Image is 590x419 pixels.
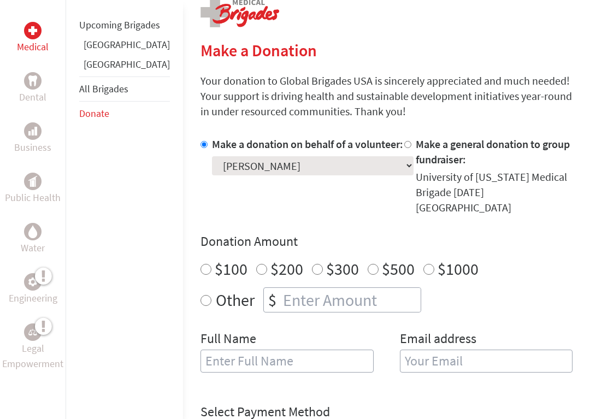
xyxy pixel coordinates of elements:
a: All Brigades [79,82,128,95]
label: Email address [400,330,476,350]
a: EngineeringEngineering [9,273,57,306]
a: Donate [79,107,109,120]
label: $100 [215,258,247,279]
img: Public Health [28,176,37,187]
li: Upcoming Brigades [79,13,170,37]
div: Business [24,122,42,140]
li: All Brigades [79,76,170,102]
a: BusinessBusiness [14,122,51,155]
h2: Make a Donation [200,40,573,60]
img: Legal Empowerment [28,329,37,335]
a: WaterWater [21,223,45,256]
label: $500 [382,258,415,279]
label: $300 [326,258,359,279]
h4: Donation Amount [200,233,573,250]
label: Full Name [200,330,256,350]
div: Public Health [24,173,42,190]
div: $ [264,288,281,312]
p: Public Health [5,190,61,205]
label: Make a general donation to group fundraiser: [416,137,570,166]
input: Your Email [400,350,573,373]
p: Medical [17,39,49,55]
img: Water [28,225,37,238]
p: Water [21,240,45,256]
p: Legal Empowerment [2,341,63,371]
label: $1000 [438,258,479,279]
img: Engineering [28,278,37,286]
p: Your donation to Global Brigades USA is sincerely appreciated and much needed! Your support is dr... [200,73,573,119]
div: Water [24,223,42,240]
div: Medical [24,22,42,39]
input: Enter Full Name [200,350,374,373]
a: Upcoming Brigades [79,19,160,31]
li: Panama [79,57,170,76]
div: Engineering [24,273,42,291]
label: $200 [270,258,303,279]
input: Enter Amount [281,288,421,312]
img: Medical [28,26,37,35]
div: Legal Empowerment [24,323,42,341]
label: Other [216,287,255,312]
img: Dental [28,75,37,86]
p: Business [14,140,51,155]
li: Donate [79,102,170,126]
div: Dental [24,72,42,90]
img: Business [28,127,37,135]
p: Dental [19,90,46,105]
div: University of [US_STATE] Medical Brigade [DATE] [GEOGRAPHIC_DATA] [416,169,573,215]
a: [GEOGRAPHIC_DATA] [84,58,170,70]
li: Ghana [79,37,170,57]
label: Make a donation on behalf of a volunteer: [212,137,403,151]
p: Engineering [9,291,57,306]
a: Public HealthPublic Health [5,173,61,205]
a: Legal EmpowermentLegal Empowerment [2,323,63,371]
a: [GEOGRAPHIC_DATA] [84,38,170,51]
a: DentalDental [19,72,46,105]
a: MedicalMedical [17,22,49,55]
